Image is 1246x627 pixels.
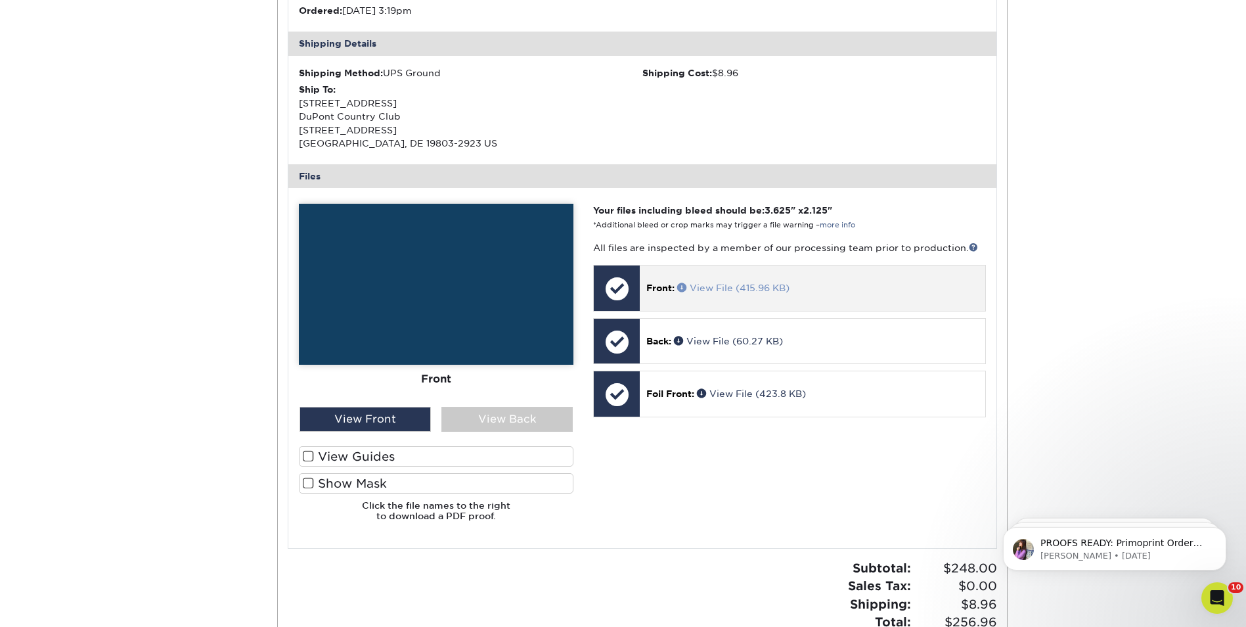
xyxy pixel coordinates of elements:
small: *Additional bleed or crop marks may trigger a file warning – [593,221,855,229]
div: View Front [300,407,431,432]
iframe: Intercom notifications message [983,499,1246,592]
label: Show Mask [299,473,573,494]
a: View File (423.8 KB) [697,388,806,399]
span: 2.125 [803,205,828,216]
span: $248.00 [915,559,997,578]
div: Front [299,365,573,394]
span: 10 [1228,582,1243,593]
iframe: Intercom live chat [1201,582,1233,614]
span: 3.625 [765,205,791,216]
div: [STREET_ADDRESS] DuPont Country Club [STREET_ADDRESS] [GEOGRAPHIC_DATA], DE 19803-2923 US [299,83,642,150]
span: Foil Front: [646,388,694,399]
a: more info [820,221,855,229]
a: View File (415.96 KB) [677,283,790,293]
strong: Subtotal: [853,561,911,575]
div: Shipping Details [288,32,996,55]
span: Front: [646,283,675,293]
span: $0.00 [915,577,997,595]
span: Back: [646,336,671,346]
strong: Shipping Cost: [642,68,712,78]
strong: Shipping: [850,597,911,611]
strong: Shipping Method: [299,68,383,78]
strong: Sales Tax: [848,578,911,593]
label: View Guides [299,446,573,467]
p: All files are inspected by a member of our processing team prior to production. [593,241,985,254]
h6: Click the file names to the right to download a PDF proof. [299,500,573,532]
div: Files [288,164,996,188]
a: View File (60.27 KB) [674,336,783,346]
span: $8.96 [915,595,997,614]
div: View Back [441,407,573,432]
div: UPS Ground [299,66,642,80]
strong: Your files including bleed should be: " x " [593,205,832,216]
strong: Ship To: [299,84,336,95]
li: [DATE] 3:19pm [299,4,642,17]
div: $8.96 [642,66,986,80]
strong: Ordered: [299,5,342,16]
